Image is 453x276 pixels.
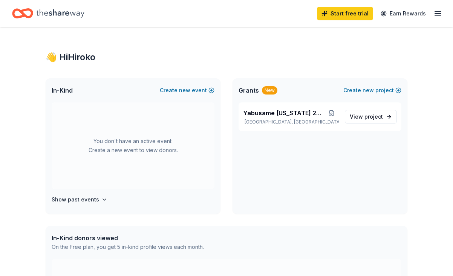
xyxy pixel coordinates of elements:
button: Createnewevent [160,86,214,95]
span: new [363,86,374,95]
span: View [350,112,383,121]
div: New [262,86,277,95]
a: Earn Rewards [376,7,430,20]
button: Show past events [52,195,107,204]
div: In-Kind donors viewed [52,233,204,242]
div: You don't have an active event. Create a new event to view donors. [52,102,214,189]
span: In-Kind [52,86,73,95]
h4: Show past events [52,195,99,204]
div: On the Free plan, you get 5 in-kind profile views each month. [52,242,204,252]
button: Createnewproject [343,86,401,95]
span: new [179,86,190,95]
a: Home [12,5,84,22]
p: [GEOGRAPHIC_DATA], [GEOGRAPHIC_DATA] [243,119,339,125]
div: 👋 Hi Hiroko [46,51,407,63]
span: project [364,113,383,120]
span: Yabusame [US_STATE] 2026 [243,108,324,117]
a: Start free trial [317,7,373,20]
span: Grants [239,86,259,95]
a: View project [345,110,397,124]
